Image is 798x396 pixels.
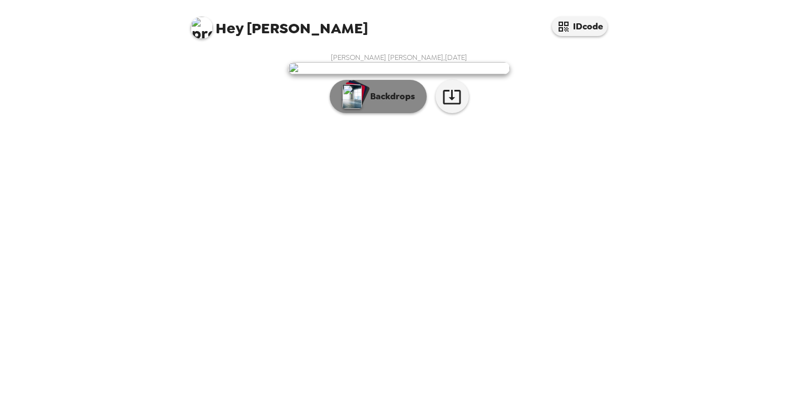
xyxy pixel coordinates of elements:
[216,18,243,38] span: Hey
[331,53,467,62] span: [PERSON_NAME] [PERSON_NAME] , [DATE]
[552,17,607,36] button: IDcode
[365,90,415,103] p: Backdrops
[330,80,427,113] button: Backdrops
[191,17,213,39] img: profile pic
[191,11,368,36] span: [PERSON_NAME]
[288,62,510,74] img: user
